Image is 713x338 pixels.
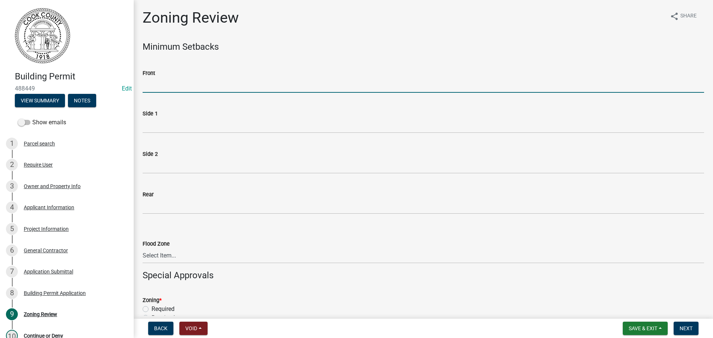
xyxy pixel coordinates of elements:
[143,192,154,197] label: Rear
[15,85,119,92] span: 488449
[24,269,73,274] div: Application Submittal
[15,98,65,104] wm-modal-confirm: Summary
[152,305,175,314] label: Required
[674,322,699,335] button: Next
[122,85,132,92] wm-modal-confirm: Edit Application Number
[122,85,132,92] a: Edit
[154,325,167,331] span: Back
[680,325,693,331] span: Next
[24,205,74,210] div: Applicant Information
[18,118,66,127] label: Show emails
[6,308,18,320] div: 9
[680,12,697,21] span: Share
[143,242,170,247] label: Flood Zone
[68,98,96,104] wm-modal-confirm: Notes
[670,12,679,21] i: share
[24,184,81,189] div: Owner and Property Info
[24,162,53,167] div: Require User
[24,291,86,296] div: Building Permit Application
[143,9,239,27] h1: Zoning Review
[24,312,57,317] div: Zoning Review
[152,314,175,322] label: Received
[24,226,69,232] div: Project Information
[143,298,162,303] label: Zoning
[6,180,18,192] div: 3
[15,8,70,63] img: Cook County, Georgia
[143,152,158,157] label: Side 2
[143,111,158,117] label: Side 1
[664,9,703,23] button: shareShare
[6,266,18,278] div: 7
[6,223,18,235] div: 5
[24,248,68,253] div: General Contractor
[148,322,173,335] button: Back
[15,71,128,82] h4: Building Permit
[6,287,18,299] div: 8
[143,42,704,52] h4: Minimum Setbacks
[6,245,18,256] div: 6
[623,322,668,335] button: Save & Exit
[68,94,96,107] button: Notes
[185,325,197,331] span: Void
[24,141,55,146] div: Parcel search
[143,270,704,281] h4: Special Approvals
[143,71,155,76] label: Front
[6,138,18,150] div: 1
[6,201,18,213] div: 4
[179,322,208,335] button: Void
[15,94,65,107] button: View Summary
[6,159,18,171] div: 2
[629,325,657,331] span: Save & Exit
